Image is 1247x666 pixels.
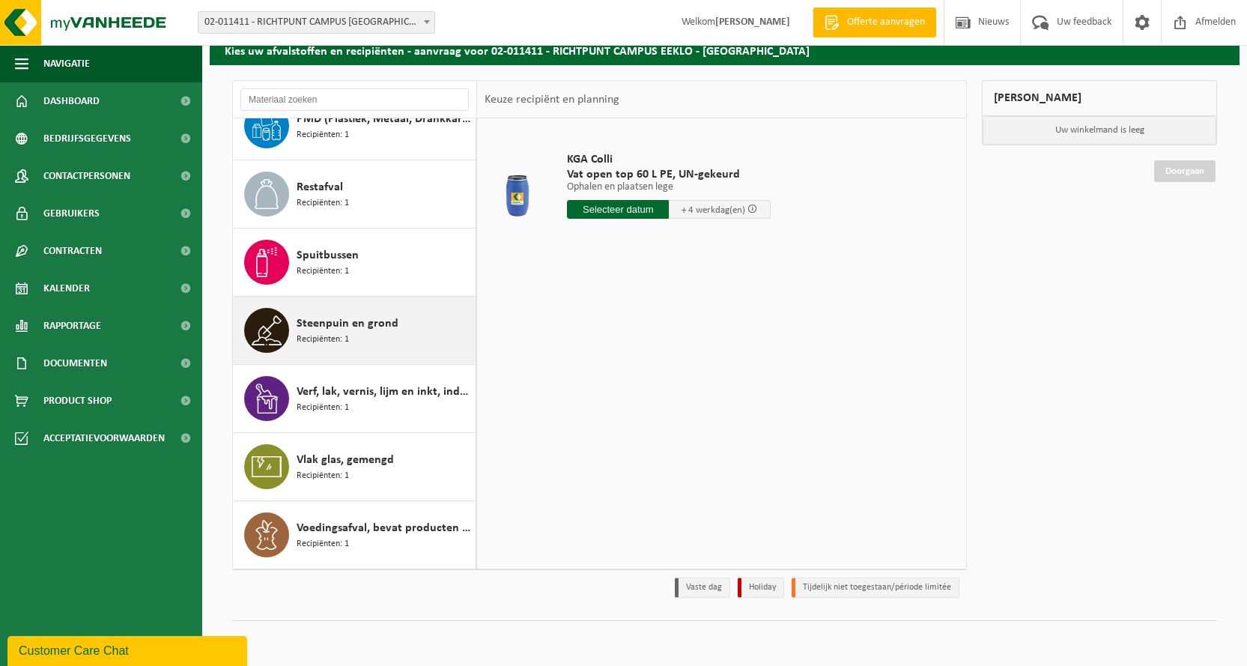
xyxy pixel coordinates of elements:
button: Restafval Recipiënten: 1 [233,160,476,228]
li: Vaste dag [675,578,730,598]
iframe: chat widget [7,633,250,666]
div: Keuze recipiënt en planning [477,81,627,118]
span: 02-011411 - RICHTPUNT CAMPUS EEKLO - EEKLO [198,12,434,33]
div: [PERSON_NAME] [982,80,1217,116]
p: Uw winkelmand is leeg [983,116,1216,145]
span: Restafval [297,178,343,196]
span: Contactpersonen [43,157,130,195]
span: KGA Colli [567,152,771,167]
a: Offerte aanvragen [813,7,936,37]
span: Recipiënten: 1 [297,333,349,347]
span: Recipiënten: 1 [297,401,349,415]
input: Selecteer datum [567,200,669,219]
span: Dashboard [43,82,100,120]
span: Rapportage [43,307,101,345]
span: Vat open top 60 L PE, UN-gekeurd [567,167,771,182]
span: Recipiënten: 1 [297,196,349,211]
a: Doorgaan [1154,160,1216,182]
span: Contracten [43,232,102,270]
span: Spuitbussen [297,246,359,264]
span: Bedrijfsgegevens [43,120,131,157]
li: Holiday [738,578,784,598]
button: Vlak glas, gemengd Recipiënten: 1 [233,433,476,501]
span: Documenten [43,345,107,382]
span: Kalender [43,270,90,307]
span: Recipiënten: 1 [297,128,349,142]
button: Verf, lak, vernis, lijm en inkt, industrieel in kleinverpakking Recipiënten: 1 [233,365,476,433]
span: Recipiënten: 1 [297,537,349,551]
span: Recipiënten: 1 [297,469,349,483]
span: Verf, lak, vernis, lijm en inkt, industrieel in kleinverpakking [297,383,472,401]
span: 02-011411 - RICHTPUNT CAMPUS EEKLO - EEKLO [198,11,435,34]
span: Recipiënten: 1 [297,264,349,279]
button: PMD (Plastiek, Metaal, Drankkartons) (bedrijven) Recipiënten: 1 [233,92,476,160]
span: Steenpuin en grond [297,315,398,333]
strong: [PERSON_NAME] [715,16,790,28]
span: Vlak glas, gemengd [297,451,394,469]
button: Spuitbussen Recipiënten: 1 [233,228,476,297]
span: Navigatie [43,45,90,82]
button: Voedingsafval, bevat producten van dierlijke oorsprong, onverpakt, categorie 3 Recipiënten: 1 [233,501,476,569]
span: Product Shop [43,382,112,420]
li: Tijdelijk niet toegestaan/période limitée [792,578,959,598]
span: Gebruikers [43,195,100,232]
input: Materiaal zoeken [240,88,469,111]
span: PMD (Plastiek, Metaal, Drankkartons) (bedrijven) [297,110,472,128]
button: Steenpuin en grond Recipiënten: 1 [233,297,476,365]
span: + 4 werkdag(en) [682,205,745,215]
p: Ophalen en plaatsen lege [567,182,771,193]
span: Acceptatievoorwaarden [43,420,165,457]
h2: Kies uw afvalstoffen en recipiënten - aanvraag voor 02-011411 - RICHTPUNT CAMPUS EEKLO - [GEOGRAP... [210,35,1240,64]
span: Voedingsafval, bevat producten van dierlijke oorsprong, onverpakt, categorie 3 [297,519,472,537]
span: Offerte aanvragen [843,15,929,30]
